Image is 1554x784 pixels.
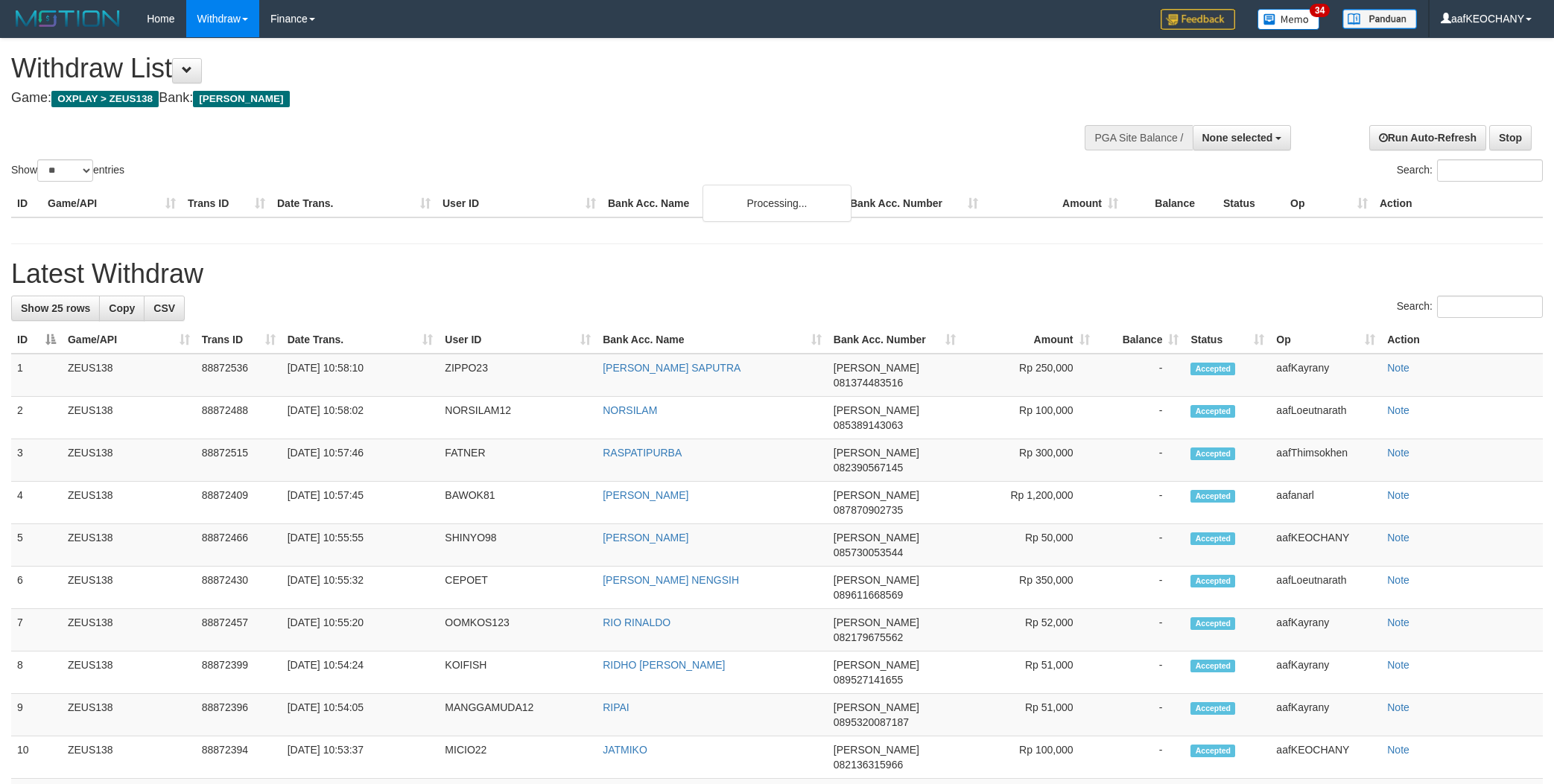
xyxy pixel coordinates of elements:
[1387,744,1409,756] a: Note
[196,397,282,439] td: 88872488
[196,326,282,354] th: Trans ID: activate to sort column ascending
[62,439,196,482] td: ZEUS138
[1217,190,1284,217] th: Status
[62,482,196,524] td: ZEUS138
[193,91,289,107] span: [PERSON_NAME]
[439,482,597,524] td: BAWOK81
[1085,125,1192,150] div: PGA Site Balance /
[603,574,739,586] a: [PERSON_NAME] NENGSIH
[1096,397,1185,439] td: -
[834,716,909,728] span: Copy 0895320087187 to clipboard
[62,609,196,651] td: ZEUS138
[437,190,602,217] th: User ID
[1096,736,1185,779] td: -
[11,296,100,321] a: Show 25 rows
[182,190,271,217] th: Trans ID
[11,736,62,779] td: 10
[834,616,919,628] span: [PERSON_NAME]
[962,482,1096,524] td: Rp 1,200,000
[834,674,903,686] span: Copy 089527141655 to clipboard
[11,482,62,524] td: 4
[1489,125,1532,150] a: Stop
[834,447,919,459] span: [PERSON_NAME]
[1190,660,1235,672] span: Accepted
[1190,490,1235,503] span: Accepted
[834,546,903,558] span: Copy 085730053544 to clipboard
[196,354,282,397] td: 88872536
[834,574,919,586] span: [PERSON_NAME]
[834,489,919,501] span: [PERSON_NAME]
[99,296,145,321] a: Copy
[282,326,440,354] th: Date Trans.: activate to sort column ascending
[834,759,903,771] span: Copy 082136315966 to clipboard
[282,567,440,609] td: [DATE] 10:55:32
[1096,609,1185,651] td: -
[153,302,175,314] span: CSV
[439,524,597,567] td: SHINYO98
[1387,404,1409,416] a: Note
[439,694,597,736] td: MANGGAMUDA12
[1096,524,1185,567] td: -
[282,524,440,567] td: [DATE] 10:55:55
[834,744,919,756] span: [PERSON_NAME]
[1270,482,1381,524] td: aafanarl
[834,532,919,544] span: [PERSON_NAME]
[1342,9,1417,29] img: panduan.png
[439,439,597,482] td: FATNER
[1397,159,1543,182] label: Search:
[1387,616,1409,628] a: Note
[1284,190,1374,217] th: Op
[834,419,903,431] span: Copy 085389143063 to clipboard
[11,91,1021,106] h4: Game: Bank:
[1387,447,1409,459] a: Note
[1096,651,1185,694] td: -
[1258,9,1320,30] img: Button%20Memo.svg
[1096,694,1185,736] td: -
[11,354,62,397] td: 1
[62,524,196,567] td: ZEUS138
[1190,745,1235,757] span: Accepted
[196,567,282,609] td: 88872430
[11,190,42,217] th: ID
[844,190,984,217] th: Bank Acc. Number
[1270,524,1381,567] td: aafKEOCHANY
[109,302,135,314] span: Copy
[603,532,688,544] a: [PERSON_NAME]
[1190,575,1235,587] span: Accepted
[1184,326,1270,354] th: Status: activate to sort column ascending
[282,439,440,482] td: [DATE] 10:57:46
[1310,4,1330,17] span: 34
[439,651,597,694] td: KOIFISH
[1096,439,1185,482] td: -
[196,482,282,524] td: 88872409
[1193,125,1292,150] button: None selected
[11,7,124,30] img: MOTION_logo.png
[834,377,903,389] span: Copy 081374483516 to clipboard
[439,567,597,609] td: CEPOET
[962,567,1096,609] td: Rp 350,000
[984,190,1124,217] th: Amount
[282,651,440,694] td: [DATE] 10:54:24
[1270,326,1381,354] th: Op: activate to sort column ascending
[1190,447,1235,460] span: Accepted
[196,524,282,567] td: 88872466
[1161,9,1235,30] img: Feedback.jpg
[1381,326,1543,354] th: Action
[1270,651,1381,694] td: aafKayrany
[196,651,282,694] td: 88872399
[602,190,844,217] th: Bank Acc. Name
[1190,405,1235,418] span: Accepted
[603,447,682,459] a: RASPATIPURBA
[1374,190,1543,217] th: Action
[1437,159,1543,182] input: Search:
[1270,567,1381,609] td: aafLoeutnarath
[1096,567,1185,609] td: -
[282,736,440,779] td: [DATE] 10:53:37
[62,651,196,694] td: ZEUS138
[962,736,1096,779] td: Rp 100,000
[439,354,597,397] td: ZIPPO23
[603,489,688,501] a: [PERSON_NAME]
[962,439,1096,482] td: Rp 300,000
[282,482,440,524] td: [DATE] 10:57:45
[11,259,1543,289] h1: Latest Withdraw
